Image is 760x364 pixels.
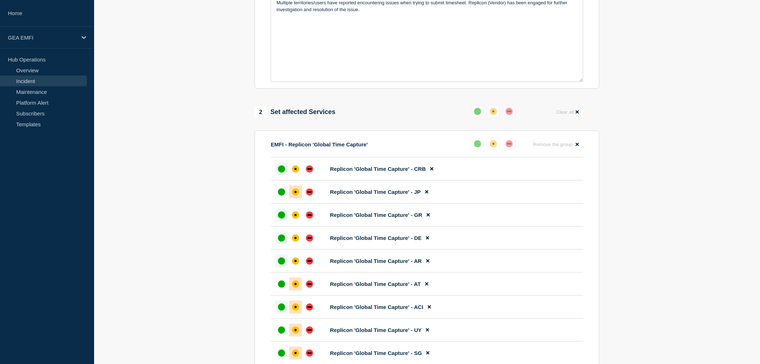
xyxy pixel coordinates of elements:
[271,141,368,147] p: EMFI - Replicon 'Global Time Capture'
[471,137,484,150] button: up
[306,258,313,265] div: down
[503,137,516,150] button: down
[306,304,313,311] div: down
[533,142,573,147] span: Remove the group
[278,165,285,173] div: up
[471,105,484,118] button: up
[487,105,500,118] button: affected
[474,108,481,115] div: up
[503,105,516,118] button: down
[292,188,299,196] div: affected
[306,281,313,288] div: down
[292,165,299,173] div: affected
[278,258,285,265] div: up
[330,350,422,356] span: Replicon 'Global Time Capture' - SG
[330,327,422,333] span: Replicon 'Global Time Capture' - UY
[292,304,299,311] div: affected
[292,327,299,334] div: affected
[292,350,299,357] div: affected
[292,235,299,242] div: affected
[306,188,313,196] div: down
[506,108,513,115] div: down
[552,105,583,119] button: Clear all
[278,211,285,219] div: up
[306,165,313,173] div: down
[306,211,313,219] div: down
[529,137,583,151] button: Remove the group
[330,166,426,172] span: Replicon 'Global Time Capture' - CRB
[292,258,299,265] div: affected
[278,304,285,311] div: up
[330,235,422,241] span: Replicon 'Global Time Capture' - DE
[487,137,500,150] button: affected
[306,350,313,357] div: down
[490,108,497,115] div: affected
[8,35,77,41] p: GEA EMFI
[278,235,285,242] div: up
[330,212,422,218] span: Replicon 'Global Time Capture' - GR
[330,304,423,310] span: Replicon 'Global Time Capture' - ACI
[506,140,513,147] div: down
[278,327,285,334] div: up
[278,350,285,357] div: up
[255,106,335,118] div: Set affected Services
[490,140,497,147] div: affected
[278,281,285,288] div: up
[306,235,313,242] div: down
[278,188,285,196] div: up
[292,281,299,288] div: affected
[292,211,299,219] div: affected
[330,258,422,264] span: Replicon 'Global Time Capture' - AR
[330,189,421,195] span: Replicon 'Global Time Capture' - JP
[306,327,313,334] div: down
[474,140,481,147] div: up
[255,106,267,118] span: 2
[330,281,421,287] span: Replicon 'Global Time Capture' - AT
